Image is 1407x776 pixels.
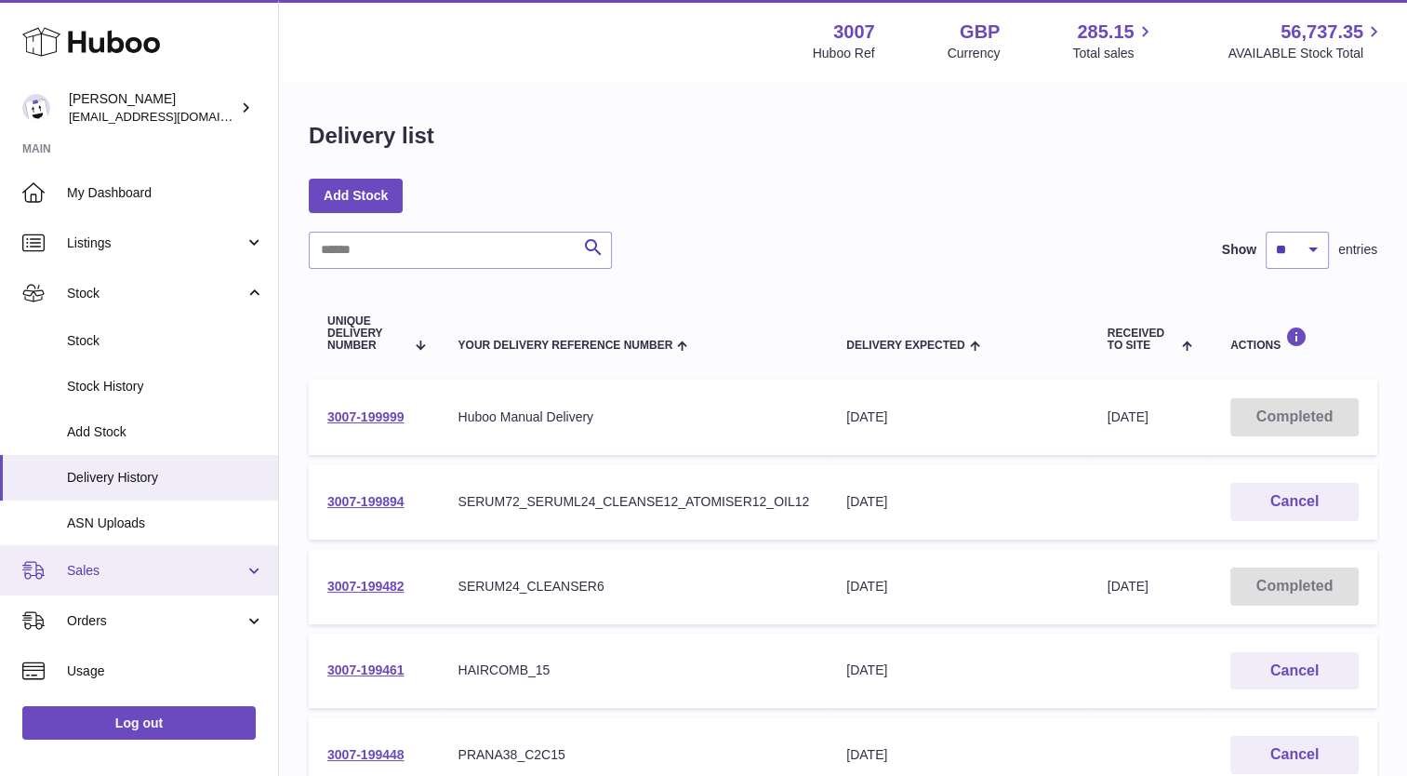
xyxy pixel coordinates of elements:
span: [DATE] [1108,579,1148,594]
button: Cancel [1230,652,1359,690]
div: SERUM24_CLEANSER6 [458,578,810,595]
span: [DATE] [1108,409,1148,424]
span: Orders [67,612,245,630]
a: 3007-199999 [327,409,405,424]
span: [EMAIL_ADDRESS][DOMAIN_NAME] [69,109,273,124]
div: SERUM72_SERUML24_CLEANSE12_ATOMISER12_OIL12 [458,493,810,511]
span: Your Delivery Reference Number [458,340,673,352]
span: Total sales [1072,45,1155,62]
div: [DATE] [846,408,1069,426]
a: Add Stock [309,179,403,212]
label: Show [1222,241,1256,259]
span: My Dashboard [67,184,264,202]
span: AVAILABLE Stock Total [1228,45,1385,62]
span: Usage [67,662,264,680]
h1: Delivery list [309,121,434,151]
span: Listings [67,234,245,252]
span: Stock [67,285,245,302]
div: [DATE] [846,493,1069,511]
span: 56,737.35 [1281,20,1363,45]
a: 3007-199461 [327,662,405,677]
strong: 3007 [833,20,875,45]
img: bevmay@maysama.com [22,94,50,122]
div: [DATE] [846,746,1069,764]
span: Delivery History [67,469,264,487]
span: 285.15 [1077,20,1134,45]
a: 3007-199894 [327,494,405,509]
a: 3007-199482 [327,579,405,594]
div: HAIRCOMB_15 [458,662,810,679]
span: Received to Site [1108,328,1177,352]
span: ASN Uploads [67,515,264,532]
a: Log out [22,706,256,740]
div: [PERSON_NAME] [69,90,236,126]
div: Currency [948,45,1001,62]
a: 285.15 Total sales [1072,20,1155,62]
strong: GBP [960,20,1000,45]
span: Stock History [67,378,264,395]
div: [DATE] [846,578,1069,595]
a: 3007-199448 [327,747,405,762]
button: Cancel [1230,736,1359,774]
span: Unique Delivery Number [327,315,405,353]
div: Actions [1230,327,1359,352]
span: Delivery Expected [846,340,964,352]
a: 56,737.35 AVAILABLE Stock Total [1228,20,1385,62]
span: entries [1338,241,1377,259]
div: Huboo Manual Delivery [458,408,810,426]
span: Sales [67,562,245,580]
div: PRANA38_C2C15 [458,746,810,764]
span: Add Stock [67,423,264,441]
div: [DATE] [846,662,1069,679]
button: Cancel [1230,483,1359,521]
div: Huboo Ref [813,45,875,62]
span: Stock [67,332,264,350]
